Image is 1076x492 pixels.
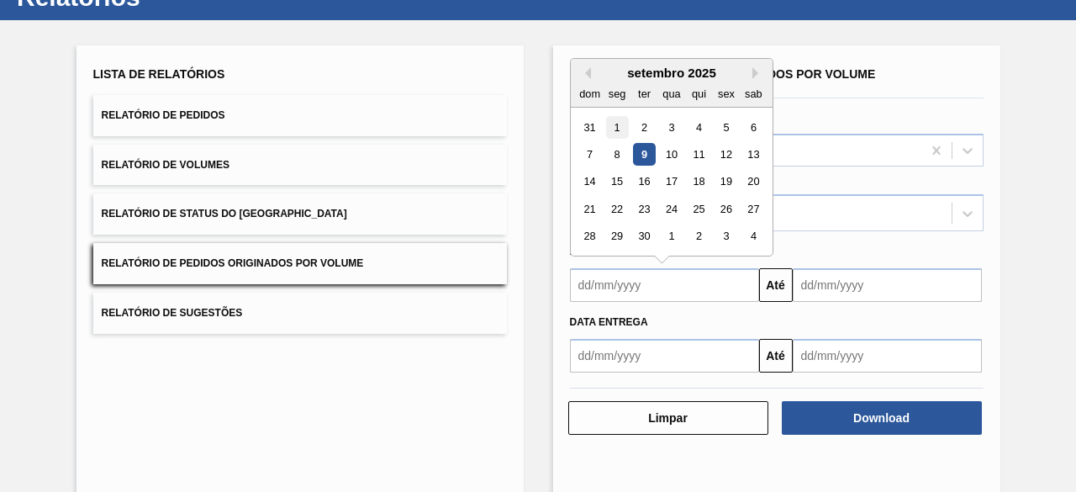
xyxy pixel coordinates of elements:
[782,401,982,435] button: Download
[578,225,601,248] div: Choose domingo, 28 de setembro de 2025
[793,339,982,373] input: dd/mm/yyyy
[632,143,655,166] div: Choose terça-feira, 9 de setembro de 2025
[793,268,982,302] input: dd/mm/yyyy
[759,268,793,302] button: Até
[102,208,347,220] span: Relatório de Status do [GEOGRAPHIC_DATA]
[632,82,655,105] div: ter
[759,339,793,373] button: Até
[570,316,648,328] span: Data entrega
[687,82,709,105] div: qui
[605,116,628,139] div: Choose segunda-feira, 1 de setembro de 2025
[93,145,507,186] button: Relatório de Volumes
[102,159,229,171] span: Relatório de Volumes
[571,66,773,80] div: setembro 2025
[687,198,709,220] div: Choose quinta-feira, 25 de setembro de 2025
[102,109,225,121] span: Relatório de Pedidos
[102,307,243,319] span: Relatório de Sugestões
[605,171,628,193] div: Choose segunda-feira, 15 de setembro de 2025
[741,225,764,248] div: Choose sábado, 4 de outubro de 2025
[687,225,709,248] div: Choose quinta-feira, 2 de outubro de 2025
[715,143,737,166] div: Choose sexta-feira, 12 de setembro de 2025
[687,116,709,139] div: Choose quinta-feira, 4 de setembro de 2025
[687,171,709,193] div: Choose quinta-feira, 18 de setembro de 2025
[741,171,764,193] div: Choose sábado, 20 de setembro de 2025
[93,95,507,136] button: Relatório de Pedidos
[605,143,628,166] div: Choose segunda-feira, 8 de setembro de 2025
[570,339,759,373] input: dd/mm/yyyy
[715,82,737,105] div: sex
[102,257,364,269] span: Relatório de Pedidos Originados por Volume
[93,243,507,284] button: Relatório de Pedidos Originados por Volume
[578,82,601,105] div: dom
[660,171,683,193] div: Choose quarta-feira, 17 de setembro de 2025
[741,116,764,139] div: Choose sábado, 6 de setembro de 2025
[752,67,764,79] button: Next Month
[93,67,225,81] span: Lista de Relatórios
[93,293,507,334] button: Relatório de Sugestões
[632,171,655,193] div: Choose terça-feira, 16 de setembro de 2025
[715,225,737,248] div: Choose sexta-feira, 3 de outubro de 2025
[570,268,759,302] input: dd/mm/yyyy
[605,198,628,220] div: Choose segunda-feira, 22 de setembro de 2025
[578,116,601,139] div: Choose domingo, 31 de agosto de 2025
[660,225,683,248] div: Choose quarta-feira, 1 de outubro de 2025
[578,198,601,220] div: Choose domingo, 21 de setembro de 2025
[715,116,737,139] div: Choose sexta-feira, 5 de setembro de 2025
[93,193,507,235] button: Relatório de Status do [GEOGRAPHIC_DATA]
[687,143,709,166] div: Choose quinta-feira, 11 de setembro de 2025
[632,116,655,139] div: Choose terça-feira, 2 de setembro de 2025
[741,143,764,166] div: Choose sábado, 13 de setembro de 2025
[578,171,601,193] div: Choose domingo, 14 de setembro de 2025
[632,198,655,220] div: Choose terça-feira, 23 de setembro de 2025
[660,143,683,166] div: Choose quarta-feira, 10 de setembro de 2025
[578,143,601,166] div: Choose domingo, 7 de setembro de 2025
[632,225,655,248] div: Choose terça-feira, 30 de setembro de 2025
[605,82,628,105] div: seg
[605,225,628,248] div: Choose segunda-feira, 29 de setembro de 2025
[715,198,737,220] div: Choose sexta-feira, 26 de setembro de 2025
[660,116,683,139] div: Choose quarta-feira, 3 de setembro de 2025
[579,67,591,79] button: Previous Month
[741,198,764,220] div: Choose sábado, 27 de setembro de 2025
[576,114,767,250] div: month 2025-09
[660,198,683,220] div: Choose quarta-feira, 24 de setembro de 2025
[568,401,768,435] button: Limpar
[741,82,764,105] div: sab
[660,82,683,105] div: qua
[715,171,737,193] div: Choose sexta-feira, 19 de setembro de 2025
